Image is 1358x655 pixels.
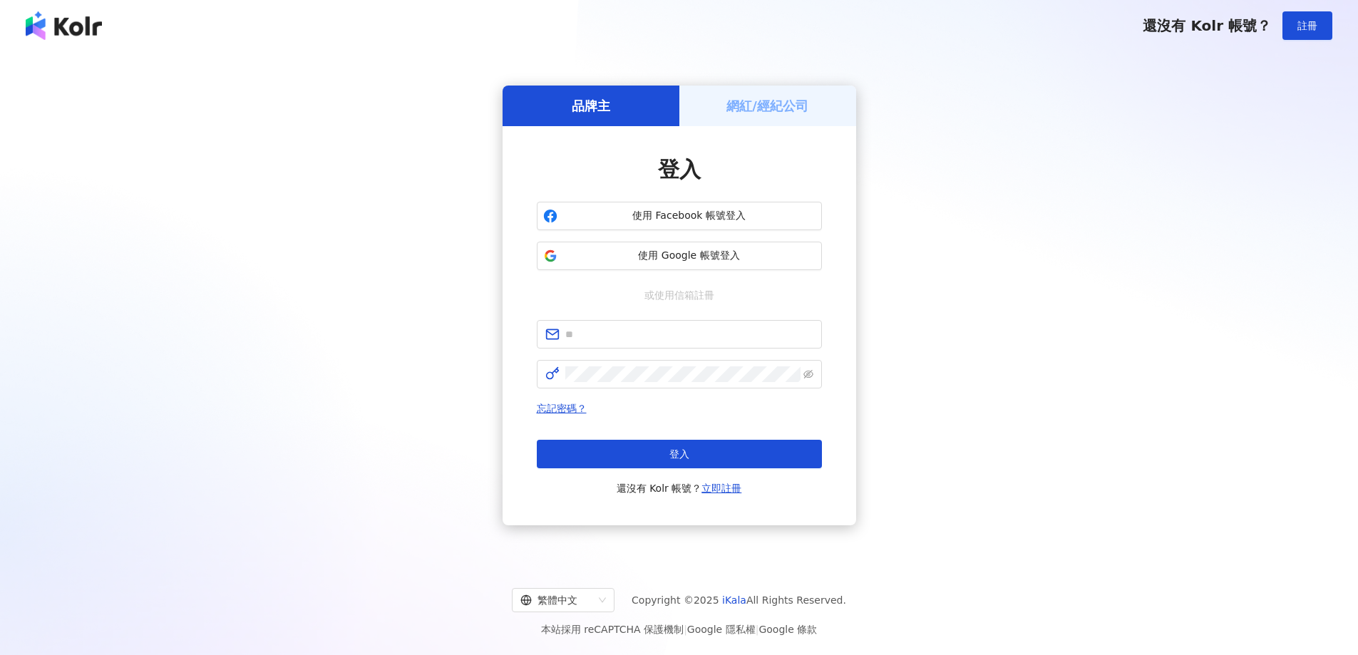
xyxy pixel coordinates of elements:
[669,448,689,460] span: 登入
[537,403,587,414] a: 忘記密碼？
[722,594,746,606] a: iKala
[537,242,822,270] button: 使用 Google 帳號登入
[634,287,724,303] span: 或使用信箱註冊
[537,202,822,230] button: 使用 Facebook 帳號登入
[687,624,756,635] a: Google 隱私權
[563,209,816,223] span: 使用 Facebook 帳號登入
[520,589,593,612] div: 繁體中文
[758,624,817,635] a: Google 條款
[1282,11,1332,40] button: 註冊
[684,624,687,635] span: |
[632,592,846,609] span: Copyright © 2025 All Rights Reserved.
[756,624,759,635] span: |
[803,369,813,379] span: eye-invisible
[563,249,816,263] span: 使用 Google 帳號登入
[537,440,822,468] button: 登入
[541,621,817,638] span: 本站採用 reCAPTCHA 保護機制
[726,97,808,115] h5: 網紅/經紀公司
[617,480,742,497] span: 還沒有 Kolr 帳號？
[701,483,741,494] a: 立即註冊
[1297,20,1317,31] span: 註冊
[26,11,102,40] img: logo
[1143,17,1271,34] span: 還沒有 Kolr 帳號？
[658,157,701,182] span: 登入
[572,97,610,115] h5: 品牌主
